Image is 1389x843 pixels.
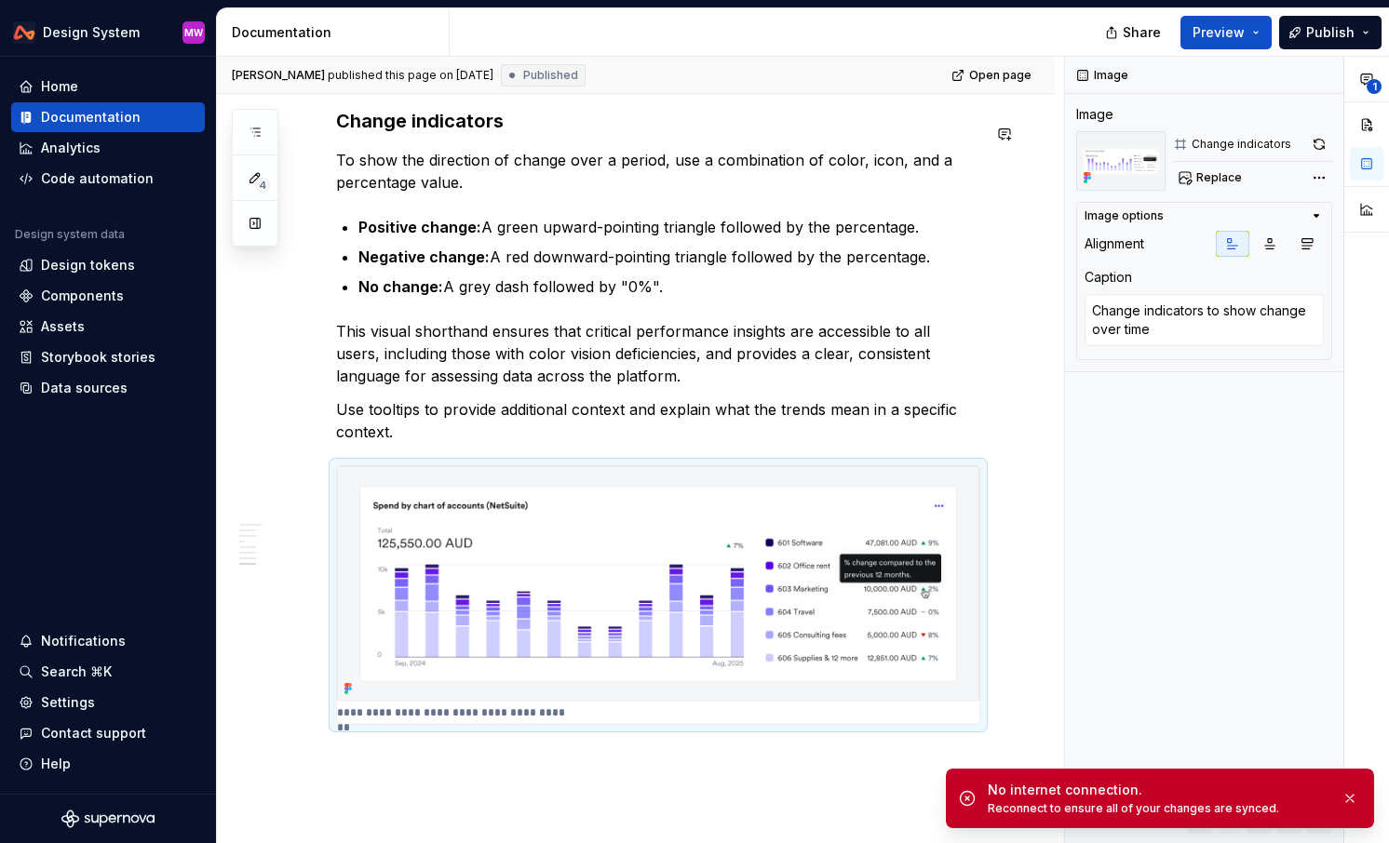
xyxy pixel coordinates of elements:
[15,227,125,242] div: Design system data
[41,317,85,336] div: Assets
[41,379,128,397] div: Data sources
[1180,16,1272,49] button: Preview
[988,781,1327,799] div: No internet connection.
[232,68,325,83] span: [PERSON_NAME]
[336,398,980,443] p: Use tooltips to provide additional context and explain what the trends mean in a specific context.
[11,164,205,194] a: Code automation
[11,373,205,403] a: Data sources
[1306,23,1355,42] span: Publish
[11,281,205,311] a: Components
[41,724,146,743] div: Contact support
[1196,170,1242,185] span: Replace
[11,688,205,717] a: Settings
[41,348,155,367] div: Storybook stories
[336,320,980,387] p: This visual shorthand ensures that critical performance insights are accessible to all users, inc...
[1193,23,1245,42] span: Preview
[41,755,71,773] div: Help
[1085,208,1324,223] button: Image options
[1076,105,1113,124] div: Image
[946,62,1040,88] a: Open page
[358,275,980,298] p: A grey dash followed by "0%".
[61,810,155,828] svg: Supernova Logo
[358,246,980,268] p: A red downward-pointing triangle followed by the percentage.
[41,287,124,305] div: Components
[41,77,78,96] div: Home
[11,749,205,779] button: Help
[11,250,205,280] a: Design tokens
[41,256,135,274] div: Design tokens
[41,139,101,157] div: Analytics
[358,218,481,236] strong: Positive change:
[43,23,140,42] div: Design System
[41,108,141,127] div: Documentation
[41,693,95,712] div: Settings
[1173,165,1250,191] button: Replace
[1085,208,1164,223] div: Image options
[11,133,205,163] a: Analytics
[1192,137,1291,152] div: Change indicators
[255,178,270,193] span: 4
[358,216,980,238] p: A green upward-pointing triangle followed by the percentage.
[988,801,1327,816] div: Reconnect to ensure all of your changes are synced.
[11,102,205,132] a: Documentation
[11,626,205,656] button: Notifications
[1123,23,1161,42] span: Share
[184,25,203,40] div: MW
[1085,294,1324,346] textarea: Change indicators to show change over time
[41,662,112,681] div: Search ⌘K
[1367,79,1382,94] span: 1
[1279,16,1382,49] button: Publish
[1076,131,1166,191] img: 13c183f6-605f-425c-b7cc-2fe0638ac5b8.png
[11,72,205,101] a: Home
[13,21,35,44] img: 0733df7c-e17f-4421-95a9-ced236ef1ff0.png
[11,657,205,687] button: Search ⌘K
[11,312,205,341] a: Assets
[358,248,490,266] strong: Negative change:
[11,718,205,748] button: Contact support
[1085,234,1144,253] div: Alignment
[4,12,212,52] button: Design SystemMW
[336,110,504,132] strong: Change indicators
[232,23,441,42] div: Documentation
[336,149,980,194] p: To show the direction of change over a period, use a combination of color, icon, and a percentage...
[1096,16,1173,49] button: Share
[328,68,493,83] div: published this page on [DATE]
[337,466,979,702] img: 13c183f6-605f-425c-b7cc-2fe0638ac5b8.png
[969,68,1032,83] span: Open page
[1085,268,1132,287] div: Caption
[358,277,443,296] strong: No change:
[41,169,154,188] div: Code automation
[523,68,578,83] span: Published
[41,632,126,650] div: Notifications
[11,342,205,372] a: Storybook stories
